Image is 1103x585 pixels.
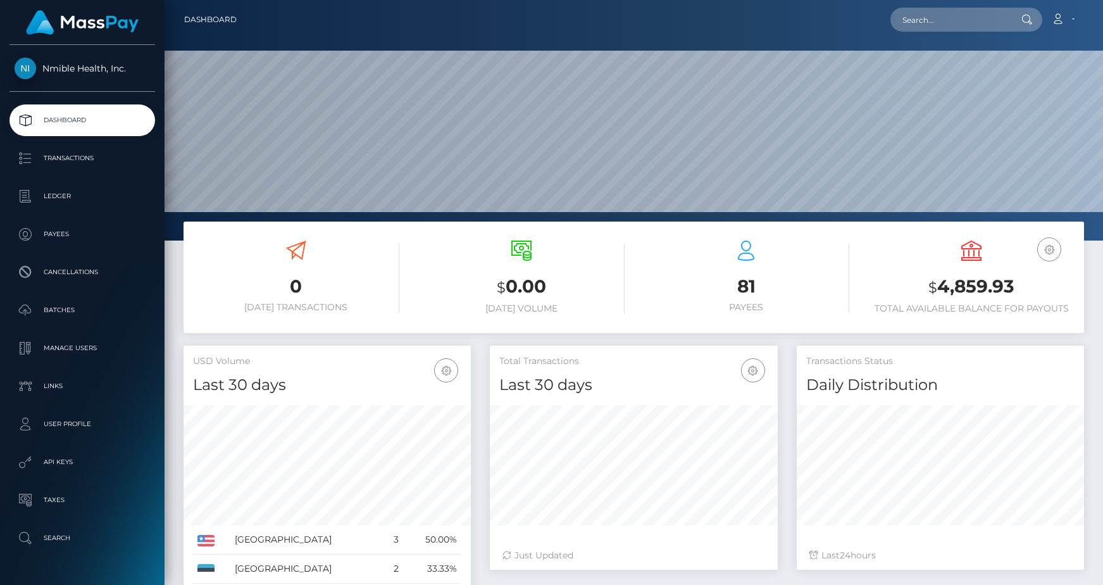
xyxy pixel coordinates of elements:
[15,263,150,282] p: Cancellations
[15,339,150,358] p: Manage Users
[9,446,155,478] a: API Keys
[9,294,155,326] a: Batches
[644,302,850,313] h6: Payees
[383,555,403,584] td: 2
[644,274,850,299] h3: 81
[809,549,1071,562] div: Last hours
[9,142,155,174] a: Transactions
[868,303,1075,314] h6: Total Available Balance for Payouts
[9,484,155,516] a: Taxes
[193,274,399,299] h3: 0
[9,256,155,288] a: Cancellations
[9,180,155,212] a: Ledger
[15,529,150,548] p: Search
[15,415,150,434] p: User Profile
[15,111,150,130] p: Dashboard
[497,279,506,296] small: $
[197,535,215,546] img: US.png
[9,332,155,364] a: Manage Users
[806,355,1075,368] h5: Transactions Status
[15,187,150,206] p: Ledger
[502,549,764,562] div: Just Updated
[193,302,399,313] h6: [DATE] Transactions
[9,370,155,402] a: Links
[26,10,139,35] img: MassPay Logo
[9,63,155,74] span: Nmible Health, Inc.
[15,377,150,396] p: Links
[418,274,625,300] h3: 0.00
[15,149,150,168] p: Transactions
[403,555,461,584] td: 33.33%
[890,8,1009,32] input: Search...
[15,225,150,244] p: Payees
[230,525,383,555] td: [GEOGRAPHIC_DATA]
[15,453,150,472] p: API Keys
[193,355,461,368] h5: USD Volume
[9,104,155,136] a: Dashboard
[868,274,1075,300] h3: 4,859.93
[193,374,461,396] h4: Last 30 days
[15,58,36,79] img: Nmible Health, Inc.
[806,374,1075,396] h4: Daily Distribution
[403,525,461,555] td: 50.00%
[383,525,403,555] td: 3
[9,408,155,440] a: User Profile
[15,301,150,320] p: Batches
[418,303,625,314] h6: [DATE] Volume
[499,355,768,368] h5: Total Transactions
[15,491,150,510] p: Taxes
[9,522,155,554] a: Search
[499,374,768,396] h4: Last 30 days
[840,550,851,561] span: 24
[9,218,155,250] a: Payees
[928,279,937,296] small: $
[197,564,215,576] img: EE.png
[184,6,237,33] a: Dashboard
[230,555,383,584] td: [GEOGRAPHIC_DATA]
